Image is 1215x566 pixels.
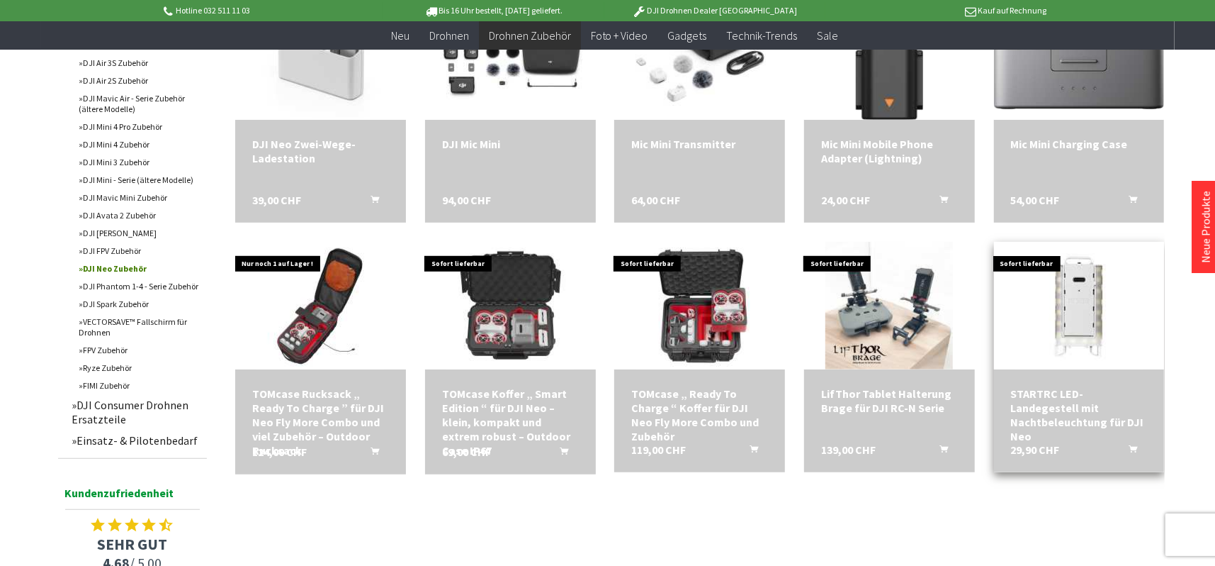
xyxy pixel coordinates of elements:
[419,21,479,50] a: Drohnen
[1011,387,1148,443] a: STARTRC LED-Landegestell mit Nachtbeleuchtung für DJI Neo 29,90 CHF In den Warenkorb
[543,445,577,463] button: In den Warenkorb
[821,387,958,415] div: LifThor Tablet Halterung Brage für DJI RC-N Serie
[72,118,207,135] a: DJI Mini 4 Pro Zubehör
[429,28,469,43] span: Drohnen
[72,89,207,118] a: DJI Mavic Air - Serie Zubehör (ältere Modelle)
[631,137,768,151] div: Mic Mini Transmitter
[581,21,658,50] a: Foto + Video
[58,534,207,554] span: SEHR GUT
[1011,193,1060,207] span: 54,00 CHF
[72,206,207,224] a: DJI Avata 2 Zubehör
[1011,443,1060,457] span: 29,90 CHF
[72,313,207,341] a: VECTORSAVE™ Fallschirm für Drohnen
[818,28,839,43] span: Sale
[717,21,808,50] a: Technik-Trends
[72,242,207,260] a: DJI FPV Zubehör
[72,135,207,153] a: DJI Mini 4 Zubehör
[442,387,579,457] div: TOMcase Koffer „ Smart Edition “ für DJI Neo – klein, kompakt und extrem robust – Outdoor Case IP67
[821,137,958,165] div: Mic Mini Mobile Phone Adapter (Lightning)
[631,387,768,443] div: TOMcase „ Ready To Charge “ Koffer für DJI Neo Fly More Combo und Zubehör
[479,21,581,50] a: Drohnen Zubehör
[252,445,307,459] span: 124,00 CHF
[252,387,389,457] div: TOMcase Rucksack „ Ready To Charge ” für DJI Neo Fly More Combo und viel Zubehör – Outdoor Rucksack
[808,21,849,50] a: Sale
[72,377,207,394] a: FIMI Zubehör
[631,387,768,443] a: TOMcase „ Ready To Charge “ Koffer für DJI Neo Fly More Combo und Zubehör 119,00 CHF In den Waren...
[825,2,1046,19] p: Kauf auf Rechnung
[252,137,389,165] a: DJI Neo Zwei-Wege-Ladestation 39,00 CHF In den Warenkorb
[442,445,491,459] span: 69,00 CHF
[821,387,958,415] a: LifThor Tablet Halterung Brage für DJI RC-N Serie 139,00 CHF In den Warenkorb
[72,189,207,206] a: DJI Mavic Mini Zubehör
[65,394,207,430] a: DJI Consumer Drohnen Ersatzteile
[354,193,388,211] button: In den Warenkorb
[658,21,717,50] a: Gadgets
[821,193,870,207] span: 24,00 CHF
[391,28,409,43] span: Neu
[631,193,680,207] span: 64,00 CHF
[1112,443,1146,461] button: In den Warenkorb
[604,2,825,19] p: DJI Drohnen Dealer [GEOGRAPHIC_DATA]
[1015,242,1143,370] img: STARTRC LED-Landegestell mit Nachtbeleuchtung für DJI Neo
[72,54,207,72] a: DJI Air 3S Zubehör
[733,443,767,461] button: In den Warenkorb
[636,242,764,370] img: TOMcase „ Ready To Charge “ Koffer für DJI Neo Fly More Combo und Zubehör
[668,28,707,43] span: Gadgets
[72,277,207,295] a: DJI Phantom 1-4 - Serie Zubehör
[1011,137,1148,151] div: Mic Mini Charging Case
[442,137,579,151] div: DJI Mic Mini
[65,430,207,451] a: Einsatz- & Pilotenbedarf
[442,137,579,151] a: DJI Mic Mini 94,00 CHF
[922,443,956,461] button: In den Warenkorb
[72,260,207,277] a: DJI Neo Zubehör
[252,193,301,207] span: 39,00 CHF
[72,224,207,242] a: DJI [PERSON_NAME]
[354,445,388,463] button: In den Warenkorb
[489,28,571,43] span: Drohnen Zubehör
[72,153,207,171] a: DJI Mini 3 Zubehör
[1112,193,1146,211] button: In den Warenkorb
[381,21,419,50] a: Neu
[442,193,491,207] span: 94,00 CHF
[1011,387,1148,443] div: STARTRC LED-Landegestell mit Nachtbeleuchtung für DJI Neo
[252,387,389,457] a: TOMcase Rucksack „ Ready To Charge ” für DJI Neo Fly More Combo und viel Zubehör – Outdoor Rucksa...
[72,295,207,313] a: DJI Spark Zubehör
[631,137,768,151] a: Mic Mini Transmitter 64,00 CHF
[727,28,798,43] span: Technik-Trends
[252,137,389,165] div: DJI Neo Zwei-Wege-Ladestation
[256,242,384,370] img: TOMcase Rucksack „ Ready To Charge ” für DJI Neo Fly More Combo und viel Zubehör – Outdoor Rucksack
[922,193,956,211] button: In den Warenkorb
[65,484,200,510] span: Kundenzufriedenheit
[72,171,207,189] a: DJI Mini - Serie (ältere Modelle)
[383,2,604,19] p: Bis 16 Uhr bestellt, [DATE] geliefert.
[994,4,1165,109] img: Mic Mini Charging Case
[821,137,958,165] a: Mic Mini Mobile Phone Adapter (Lightning) 24,00 CHF In den Warenkorb
[72,341,207,359] a: FPV Zubehör
[821,443,876,457] span: 139,00 CHF
[825,242,953,370] img: LifThor Tablet Halterung Brage für DJI RC-N Serie
[72,72,207,89] a: DJI Air 2S Zubehör
[72,359,207,377] a: Ryze Zubehör
[631,443,686,457] span: 119,00 CHF
[446,242,574,370] img: TOMcase Koffer „ Smart Edition “ für DJI Neo – klein, kompakt und extrem robust – Outdoor Case IP67
[1199,191,1213,263] a: Neue Produkte
[162,2,383,19] p: Hotline 032 511 11 03
[591,28,648,43] span: Foto + Video
[1011,137,1148,151] a: Mic Mini Charging Case 54,00 CHF In den Warenkorb
[442,387,579,457] a: TOMcase Koffer „ Smart Edition “ für DJI Neo – klein, kompakt und extrem robust – Outdoor Case IP...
